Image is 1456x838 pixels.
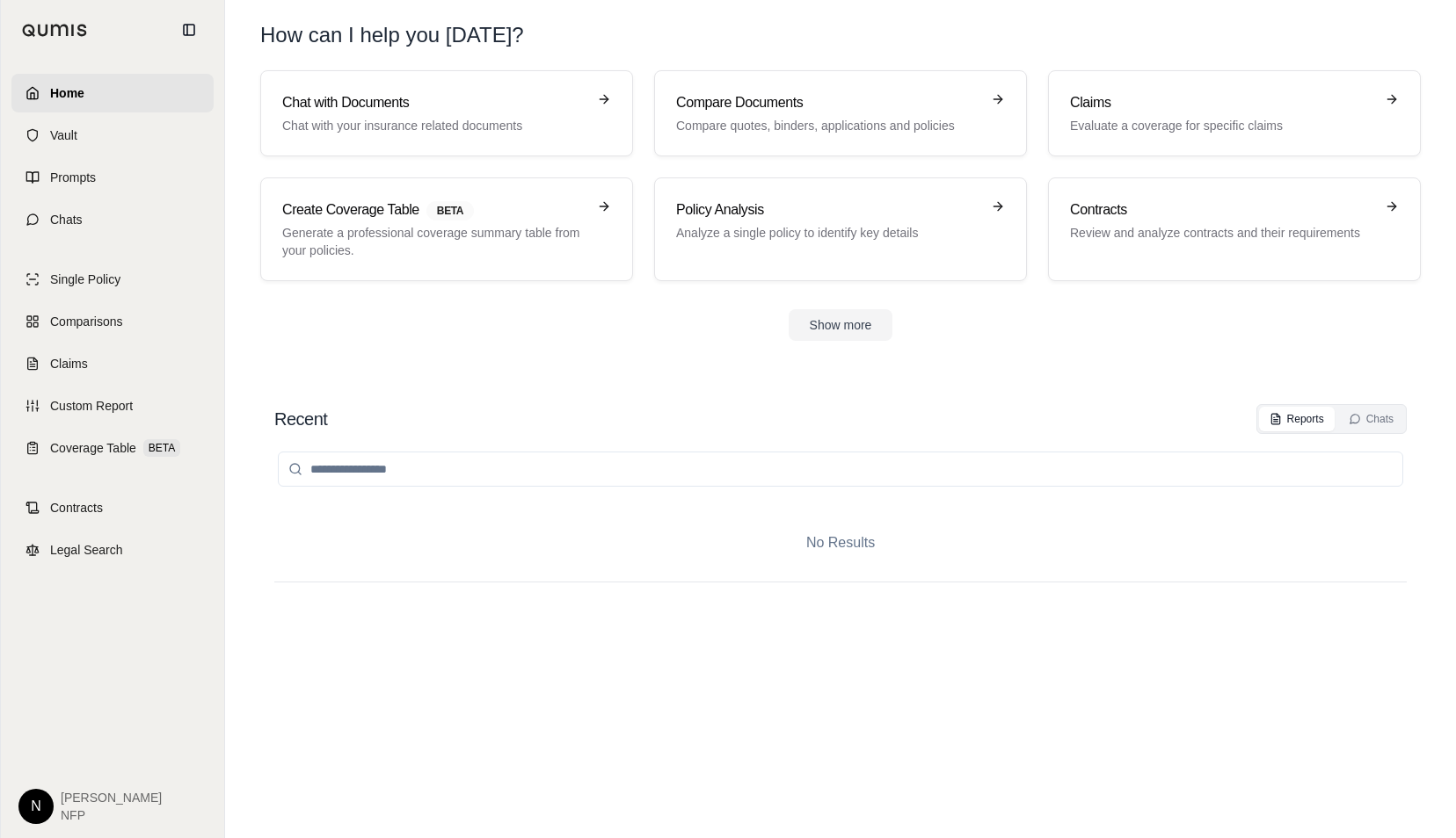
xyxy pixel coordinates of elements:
[676,117,980,134] p: Compare quotes, binders, applications and policies
[1048,70,1421,156] a: ClaimsEvaluate a coverage for specific claims
[50,169,96,186] span: Prompts
[260,177,633,281] a: Create Coverage TableBETAGenerate a professional coverage summary table from your policies.
[18,789,54,824] div: N
[50,313,122,330] span: Comparisons
[11,386,214,425] a: Custom Report
[260,70,633,156] a: Chat with DocumentsChat with your insurance related documents
[654,70,1027,156] a: Compare DocumentsCompare quotes, binders, applications and policies
[11,158,214,197] a: Prompts
[11,116,214,155] a: Vault
[11,344,214,383] a: Claims
[11,260,214,299] a: Single Policy
[50,541,123,559] span: Legal Search
[1259,407,1335,431] button: Reports
[11,429,214,467] a: Coverage TableBETA
[789,309,893,341] button: Show more
[175,16,203,44] button: Collapse sidebar
[1338,407,1404,431] button: Chats
[61,806,162,824] span: NFP
[1070,117,1374,134] p: Evaluate a coverage for specific claims
[50,355,88,372] span: Claims
[1070,224,1374,242] p: Review and analyze contracts and their requirements
[11,74,214,112] a: Home
[50,439,136,457] span: Coverage Table
[260,21,524,49] h1: How can I help you [DATE]?
[22,24,88,37] img: Qumis Logo
[1070,92,1374,113] h3: Claims
[426,201,474,220] span: BETA
[50,211,83,228] span: Chats
[143,439,180,457] span: BETA
[61,789,162,806] span: [PERSON_NAME]
[676,224,980,242] p: Analyze a single policy to identify key details
[274,504,1407,582] div: No Results
[282,199,586,220] h3: Create Coverage Table
[11,302,214,341] a: Comparisons
[1048,177,1421,281] a: ContractsReview and analyze contracts and their requirements
[50,397,133,415] span: Custom Report
[282,224,586,259] p: Generate a professional coverage summary table from your policies.
[676,199,980,220] h3: Policy Analysis
[282,92,586,113] h3: Chat with Documents
[11,531,214,569] a: Legal Search
[1349,412,1394,426] div: Chats
[50,499,103,517] span: Contracts
[654,177,1027,281] a: Policy AnalysisAnalyze a single policy to identify key details
[282,117,586,134] p: Chat with your insurance related documents
[676,92,980,113] h3: Compare Documents
[50,126,77,144] span: Vault
[1270,412,1324,426] div: Reports
[11,488,214,527] a: Contracts
[274,407,327,431] h2: Recent
[11,200,214,239] a: Chats
[50,271,120,288] span: Single Policy
[50,84,84,102] span: Home
[1070,199,1374,220] h3: Contracts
